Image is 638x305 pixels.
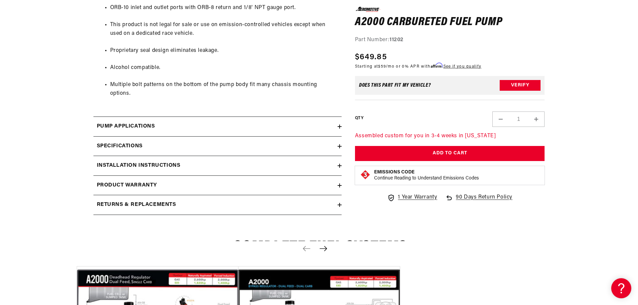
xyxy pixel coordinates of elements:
button: Verify [500,80,541,91]
li: This product is not legal for sale or use on emission-controlled vehicles except when used on a d... [110,21,338,38]
summary: Product warranty [93,176,342,195]
span: $649.85 [355,51,387,63]
button: Previous slide [299,241,314,256]
label: QTY [355,116,363,121]
summary: Specifications [93,137,342,156]
summary: Returns & replacements [93,195,342,215]
p: Starting at /mo or 0% APR with . [355,63,481,69]
a: 90 Days Return Policy [445,193,512,208]
li: Proprietary seal design eliminates leakage. [110,47,338,55]
span: 1 Year Warranty [398,193,437,202]
p: Assembled custom for you in 3-4 weeks in [US_STATE] [355,132,545,141]
div: Part Number: [355,36,545,45]
summary: Installation Instructions [93,156,342,175]
a: See if you qualify - Learn more about Affirm Financing (opens in modal) [443,64,481,68]
h2: Installation Instructions [97,161,181,170]
span: $59 [378,64,386,68]
h2: Specifications [97,142,143,151]
li: Alcohol compatible. [110,64,338,72]
div: Does This part fit My vehicle? [359,83,431,88]
img: Emissions code [360,169,371,180]
button: Add to Cart [355,146,545,161]
button: Next slide [316,241,331,256]
p: Continue Reading to Understand Emissions Codes [374,175,479,181]
summary: Pump Applications [93,117,342,136]
h2: Complete Fuel Systems [77,240,562,256]
strong: 11202 [389,37,404,43]
a: 1 Year Warranty [387,193,437,202]
li: ORB-10 inlet and outlet ports with ORB-8 return and 1/8' NPT gauge port. [110,4,338,12]
h2: Returns & replacements [97,201,176,209]
strong: Emissions Code [374,169,415,174]
button: Emissions CodeContinue Reading to Understand Emissions Codes [374,169,479,181]
li: Multiple bolt patterns on the bottom of the pump body fit many chassis mounting options. [110,81,338,98]
span: 90 Days Return Policy [456,193,512,208]
h1: A2000 Carbureted Fuel Pump [355,17,545,27]
h2: Product warranty [97,181,157,190]
span: Affirm [431,63,442,68]
h2: Pump Applications [97,122,155,131]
